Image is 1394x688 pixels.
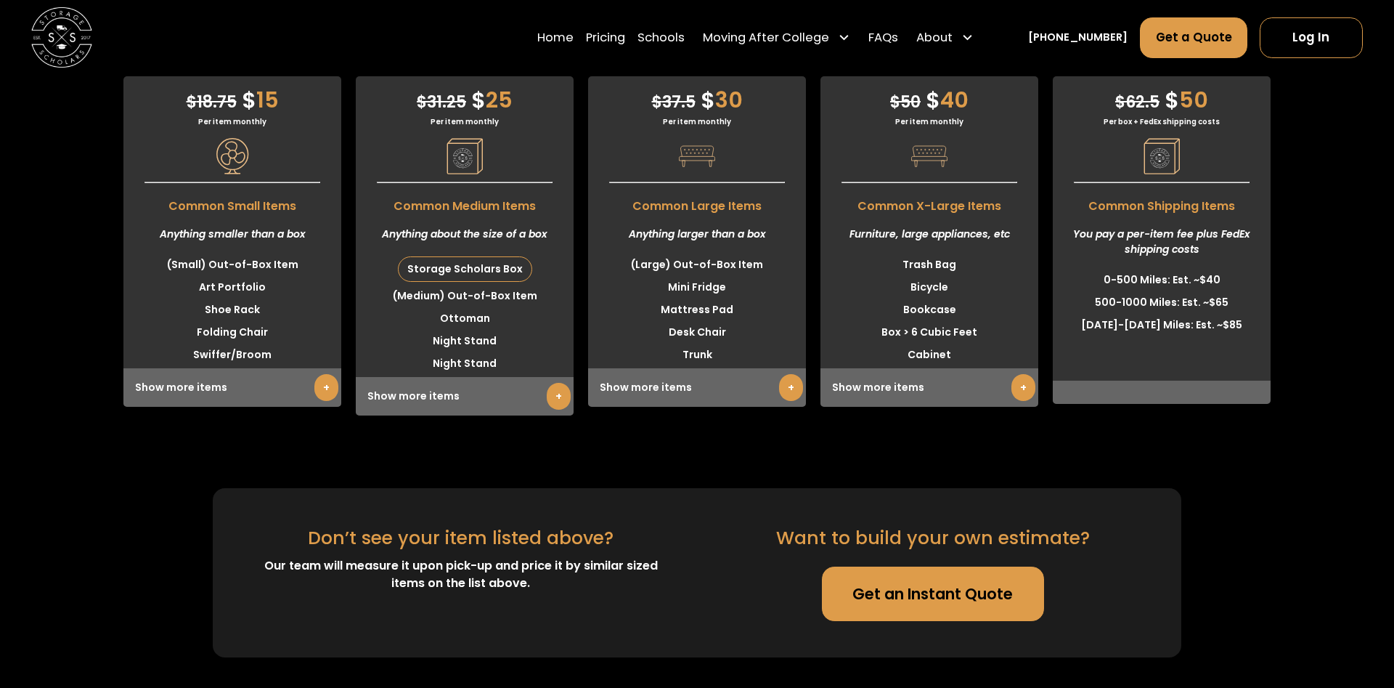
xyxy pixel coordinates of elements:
[1053,291,1271,314] li: 500-1000 Miles: Est. ~$65
[588,190,806,215] span: Common Large Items
[820,76,1038,116] div: 40
[820,321,1038,344] li: Box > 6 Cubic Feet
[356,377,574,416] div: Show more items
[187,91,197,113] span: $
[637,17,685,59] a: Schools
[417,91,466,113] span: 31.25
[356,352,574,375] li: Night Stand
[1140,17,1248,58] a: Get a Quote
[820,299,1038,321] li: Bookcase
[820,190,1038,215] span: Common X-Large Items
[779,374,803,401] a: +
[356,76,574,116] div: 25
[820,116,1038,127] div: Per item monthly
[916,29,953,47] div: About
[588,116,806,127] div: Per item monthly
[1053,116,1271,127] div: Per box + FedEx shipping costs
[1053,314,1271,336] li: [DATE]-[DATE] Miles: Est. ~$85
[588,344,806,366] li: Trunk
[1260,17,1363,58] a: Log In
[123,190,341,215] span: Common Small Items
[586,17,625,59] a: Pricing
[1053,190,1271,215] span: Common Shipping Items
[588,321,806,344] li: Desk Chair
[588,215,806,254] div: Anything larger than a box
[123,76,341,116] div: 15
[356,285,574,307] li: (Medium) Out-of-Box Item
[1011,374,1035,401] a: +
[776,525,1090,552] div: Want to build your own estimate?
[447,138,483,174] img: Pricing Category Icon
[399,257,531,281] div: Storage Scholars Box
[214,138,250,174] img: Pricing Category Icon
[1165,84,1179,116] span: $
[471,84,486,116] span: $
[537,17,574,59] a: Home
[588,276,806,299] li: Mini Fridge
[696,17,856,59] div: Moving After College
[123,215,341,254] div: Anything smaller than a box
[1028,30,1128,46] a: [PHONE_NUMBER]
[820,254,1038,276] li: Trash Bag
[249,557,672,592] div: Our team will measure it upon pick-up and price it by similar sized items on the list above.
[356,215,574,254] div: Anything about the size of a box
[417,91,427,113] span: $
[910,17,980,59] div: About
[123,116,341,127] div: Per item monthly
[123,344,341,366] li: Swiffer/Broom
[1144,138,1180,174] img: Pricing Category Icon
[1053,269,1271,291] li: 0-500 Miles: Est. ~$40
[652,91,696,113] span: 37.5
[1053,215,1271,269] div: You pay a per-item fee plus FedEx shipping costs
[356,330,574,352] li: Night Stand
[547,383,571,410] a: +
[868,17,898,59] a: FAQs
[123,254,341,276] li: (Small) Out-of-Box Item
[31,7,91,68] img: Storage Scholars main logo
[703,29,829,47] div: Moving After College
[308,525,614,552] div: Don’t see your item listed above?
[926,84,940,116] span: $
[820,276,1038,299] li: Bicycle
[588,299,806,321] li: Mattress Pad
[356,190,574,215] span: Common Medium Items
[187,91,237,113] span: 18.75
[820,215,1038,254] div: Furniture, large appliances, etc
[652,91,662,113] span: $
[820,368,1038,407] div: Show more items
[588,368,806,407] div: Show more items
[123,368,341,407] div: Show more items
[356,307,574,330] li: Ottoman
[911,138,947,174] img: Pricing Category Icon
[314,374,338,401] a: +
[1115,91,1125,113] span: $
[1053,76,1271,116] div: 50
[588,76,806,116] div: 30
[123,321,341,344] li: Folding Chair
[588,254,806,276] li: (Large) Out-of-Box Item
[820,344,1038,366] li: Cabinet
[701,84,715,116] span: $
[123,299,341,321] li: Shoe Rack
[1115,91,1159,113] span: 62.5
[679,138,715,174] img: Pricing Category Icon
[242,84,256,116] span: $
[890,91,900,113] span: $
[890,91,921,113] span: 50
[822,567,1044,621] a: Get an Instant Quote
[356,116,574,127] div: Per item monthly
[123,276,341,299] li: Art Portfolio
